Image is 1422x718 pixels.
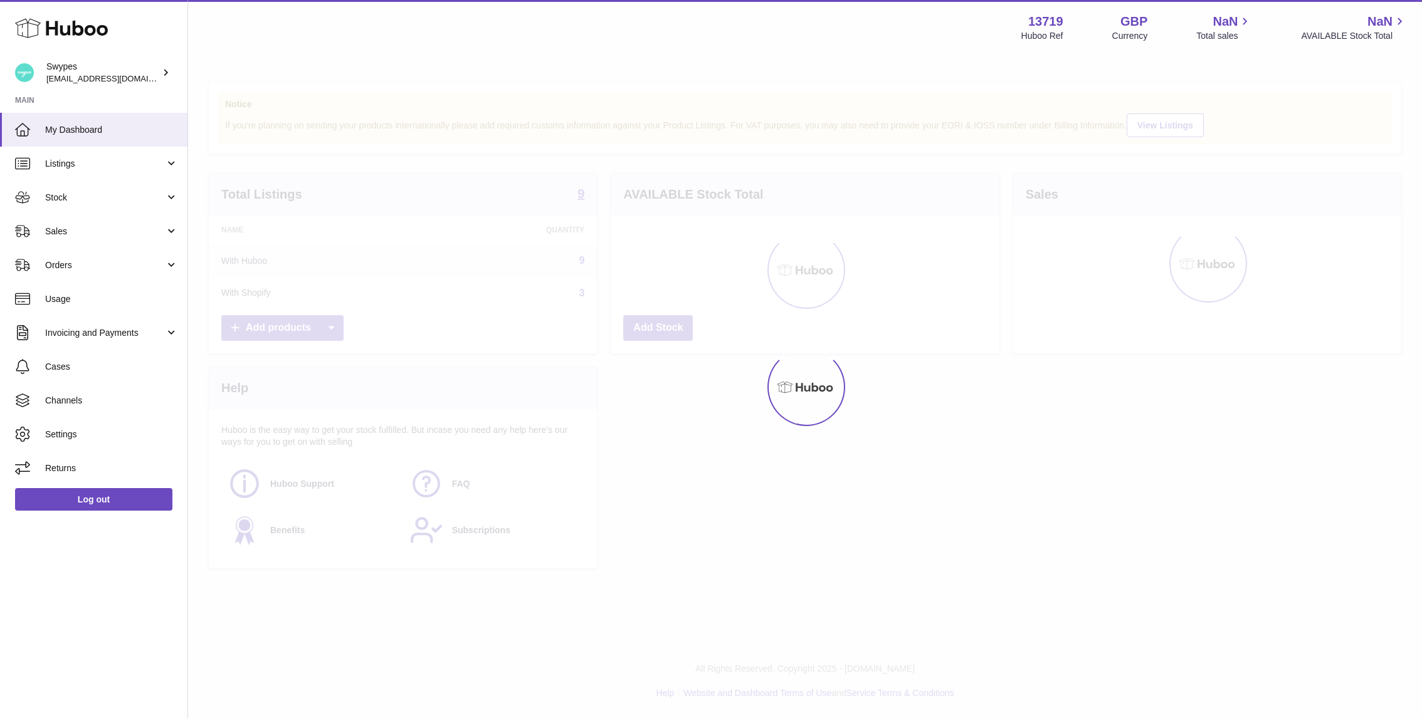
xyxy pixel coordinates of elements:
[45,124,178,136] span: My Dashboard
[45,158,165,170] span: Listings
[15,63,34,82] img: hello@swypes.co.uk
[45,462,178,474] span: Returns
[45,293,178,305] span: Usage
[45,395,178,407] span: Channels
[45,226,165,237] span: Sales
[46,61,159,85] div: Swypes
[45,192,165,204] span: Stock
[45,259,165,271] span: Orders
[45,429,178,440] span: Settings
[1301,30,1407,42] span: AVAILABLE Stock Total
[1021,30,1063,42] div: Huboo Ref
[1196,13,1252,42] a: NaN Total sales
[46,73,184,83] span: [EMAIL_ADDRESS][DOMAIN_NAME]
[1301,13,1407,42] a: NaN AVAILABLE Stock Total
[1120,13,1147,30] strong: GBP
[45,361,178,373] span: Cases
[1196,30,1252,42] span: Total sales
[15,488,172,511] a: Log out
[1028,13,1063,30] strong: 13719
[1367,13,1393,30] span: NaN
[1213,13,1238,30] span: NaN
[1112,30,1148,42] div: Currency
[45,327,165,339] span: Invoicing and Payments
